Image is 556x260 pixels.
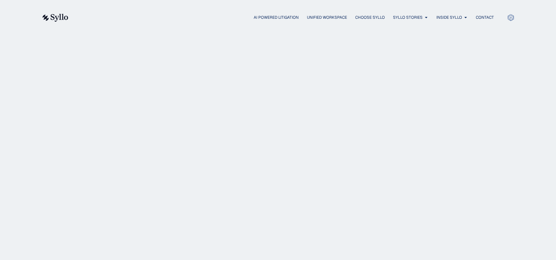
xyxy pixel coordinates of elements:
a: Unified Workspace [307,14,347,20]
a: Contact [476,14,494,20]
div: Menu Toggle [81,14,494,21]
a: Inside Syllo [436,14,462,20]
a: Syllo Stories [393,14,423,20]
img: syllo [41,14,68,22]
a: Choose Syllo [355,14,385,20]
a: AI Powered Litigation [254,14,299,20]
nav: Menu [81,14,494,21]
